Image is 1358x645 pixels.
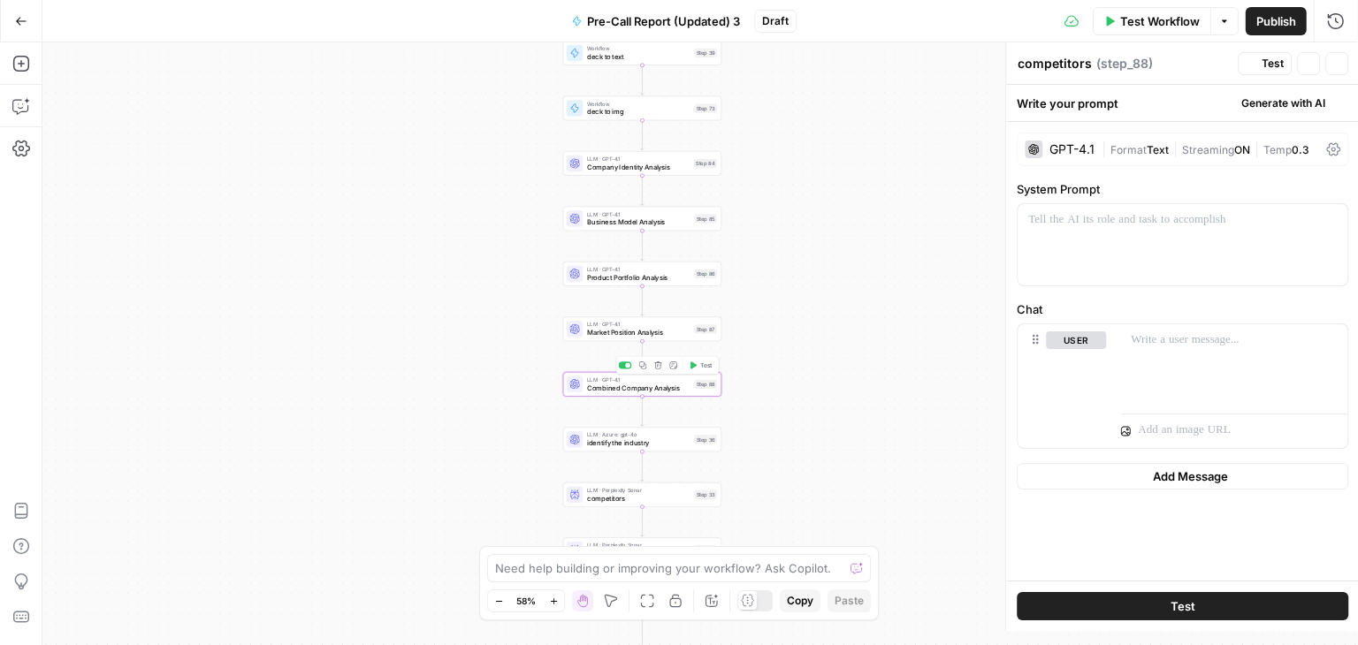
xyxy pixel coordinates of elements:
span: Test Workflow [1120,12,1200,30]
span: LLM · Perplexity Sonar [587,486,690,494]
div: LLM · GPT-4.1Business Model AnalysisStep 85 [563,207,721,231]
div: The team will be back 🕒 [28,449,276,483]
div: Fin says… [14,343,339,533]
button: Copy [780,589,820,612]
div: LLM · Azure: gpt-4oidentify the industryStep 36 [563,427,721,451]
div: LLM · Perplexity Sonarfunding received by competitorsStep 34 [563,537,721,562]
span: 58% [516,594,536,608]
span: Draft [762,13,789,29]
g: Edge from step_86 to step_87 [641,286,644,316]
div: Workflowdeck to imgStep 73 [563,96,721,121]
span: Company Identity Analysis [587,162,690,172]
label: Chat [1017,300,1348,318]
span: LLM · GPT-4.1 [587,210,690,218]
div: Step 84 [694,159,717,168]
div: LLM · GPT-4.1Product Portfolio AnalysisStep 86 [563,262,721,286]
button: Add Message [1017,463,1348,489]
span: competitors [587,493,690,504]
span: Format [1110,143,1147,156]
h1: AirOps [135,17,182,30]
span: Streaming [1182,143,1234,156]
button: Test [1238,52,1292,75]
div: LLM · GPT-4.1Market Position AnalysisStep 87 [563,316,721,341]
div: LLM · GPT-4.1Combined Company AnalysisStep 88Test [563,372,721,397]
span: Test [700,360,713,369]
div: Profile image for Arnett [75,10,103,38]
b: [PERSON_NAME][EMAIL_ADDRESS][PERSON_NAME][DOMAIN_NAME] [28,389,269,437]
button: Emoji picker [27,566,42,580]
button: Test [684,359,716,372]
g: Edge from step_85 to step_86 [641,231,644,261]
span: deck to text [587,51,690,62]
textarea: Message… [15,529,339,559]
div: Step 33 [694,490,716,499]
div: I'll connect you with someone who can assist further—could you share any additional details about... [28,179,276,248]
div: Profile image for Steven [50,10,79,38]
button: Upload attachment [84,566,98,580]
div: Ameya says… [14,273,339,343]
span: Text [1147,143,1169,156]
span: LLM · GPT-4.1 [587,376,690,383]
span: Combined Company Analysis [587,383,690,393]
div: Workflowdeck to textStep 39 [563,41,721,65]
span: | [1250,140,1263,157]
div: Step 36 [694,435,716,444]
div: You’ll get replies here and in your email: ✉️ [28,353,276,440]
g: Edge from step_39 to step_73 [641,65,644,95]
span: | [1169,140,1182,157]
button: go back [11,7,45,41]
g: Edge from step_36 to step_33 [641,451,644,482]
div: Fin says… [14,169,339,273]
textarea: competitors [1018,55,1092,72]
span: Add Message [1153,467,1228,485]
button: Test [1017,592,1348,620]
div: Step 87 [694,324,716,333]
span: deck to img [587,107,690,118]
div: Step 73 [694,103,716,112]
span: Test [1262,56,1284,72]
div: LLM · Perplexity SonarcompetitorsStep 33 [563,482,721,507]
button: Pre-Call Report (Updated) 3 [561,7,751,35]
b: Later [DATE] [43,467,132,482]
span: Temp [1263,143,1292,156]
g: Edge from step_84 to step_85 [641,176,644,206]
button: Gif picker [56,566,70,580]
g: Edge from step_73 to step_84 [641,120,644,150]
button: Send a message… [303,559,332,588]
div: Profile image for Joel [100,10,128,38]
div: getting an error about insufficient tasks although payments have been made [64,273,339,329]
span: LLM · Perplexity Sonar [587,541,690,549]
label: System Prompt [1017,180,1348,198]
span: 0.3 [1292,143,1309,156]
div: LLM · GPT-4.1Company Identity AnalysisStep 84 [563,151,721,176]
span: ( step_88 ) [1096,55,1153,72]
g: Edge from step_88 to step_36 [641,396,644,426]
button: Generate with AI [1218,92,1348,115]
span: Copy [787,593,813,609]
button: user [1046,331,1106,349]
span: LLM · GPT-4.1 [587,265,690,273]
div: Step 39 [694,49,716,57]
button: Test Workflow [1093,7,1210,35]
span: Workflow [587,44,690,52]
span: ON [1234,143,1250,156]
span: Market Position Analysis [587,328,690,338]
div: I'll connect you with someone who can assist further—could you share any additional details about... [14,169,290,259]
span: LLM · GPT-4.1 [587,155,690,163]
div: GPT-4.1 [1049,143,1095,156]
span: identify the industry [587,438,690,449]
span: | [1102,140,1110,157]
g: Edge from step_33 to step_34 [641,506,644,536]
span: Generate with AI [1241,95,1325,111]
button: Paste [828,589,871,612]
span: Test [1171,597,1195,615]
span: Workflow [587,100,690,108]
div: Step 86 [694,269,716,278]
span: Product Portfolio Analysis [587,272,690,283]
span: Publish [1256,12,1296,30]
div: getting an error about insufficient tasks although payments have been made [78,284,325,318]
button: Home [277,7,310,41]
div: You’ll get replies here and in your email:✉️[PERSON_NAME][EMAIL_ADDRESS][PERSON_NAME][DOMAIN_NAME... [14,343,290,494]
div: Close [310,7,342,39]
span: Paste [835,593,864,609]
